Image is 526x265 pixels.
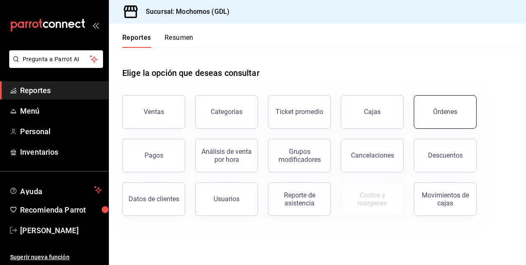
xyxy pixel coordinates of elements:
[6,61,103,70] a: Pregunta a Parrot AI
[20,127,51,136] font: Personal
[122,182,185,216] button: Datos de clientes
[92,22,99,29] button: open_drawer_menu
[276,108,323,116] div: Ticket promedio
[20,148,58,156] font: Inventarios
[144,108,164,116] div: Ventas
[364,107,381,117] div: Cajas
[273,148,325,164] div: Grupos modificadores
[23,55,90,64] span: Pregunta a Parrot AI
[428,151,463,159] div: Descuentos
[9,50,103,68] button: Pregunta a Parrot AI
[351,151,394,159] div: Cancelaciones
[139,7,229,17] h3: Sucursal: Mochomos (GDL)
[273,191,325,207] div: Reporte de asistencia
[346,191,398,207] div: Costos y márgenes
[20,185,91,195] span: Ayuda
[20,86,51,95] font: Reportes
[122,34,151,42] font: Reportes
[122,34,193,48] div: Pestañas de navegación
[341,182,404,216] button: Contrata inventarios para ver este reporte
[20,107,40,115] font: Menú
[414,95,477,129] button: Órdenes
[419,191,471,207] div: Movimientos de cajas
[414,182,477,216] button: Movimientos de cajas
[201,148,253,164] div: Análisis de venta por hora
[214,195,240,203] div: Usuarios
[122,67,260,79] h1: Elige la opción que deseas consultar
[129,195,179,203] div: Datos de clientes
[268,139,331,172] button: Grupos modificadores
[165,34,193,48] button: Resumen
[122,139,185,172] button: Pagos
[144,151,163,159] div: Pagos
[211,108,242,116] div: Categorías
[20,226,79,235] font: [PERSON_NAME]
[341,139,404,172] button: Cancelaciones
[195,95,258,129] button: Categorías
[433,108,457,116] div: Órdenes
[10,254,70,260] font: Sugerir nueva función
[341,95,404,129] a: Cajas
[122,95,185,129] button: Ventas
[268,95,331,129] button: Ticket promedio
[268,182,331,216] button: Reporte de asistencia
[195,182,258,216] button: Usuarios
[20,205,86,214] font: Recomienda Parrot
[414,139,477,172] button: Descuentos
[195,139,258,172] button: Análisis de venta por hora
